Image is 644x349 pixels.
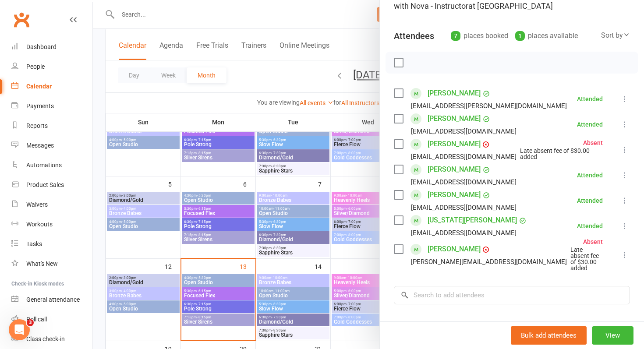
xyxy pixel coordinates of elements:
[394,286,630,304] input: Search to add attendees
[570,247,603,271] div: Late absent fee of $30.00 added
[11,77,92,96] a: Calendar
[11,136,92,155] a: Messages
[11,329,92,349] a: Class kiosk mode
[26,240,42,247] div: Tasks
[26,316,47,323] div: Roll call
[570,239,603,245] div: Absent
[428,86,481,100] a: [PERSON_NAME]
[428,162,481,176] a: [PERSON_NAME]
[411,256,567,268] div: [PERSON_NAME][EMAIL_ADDRESS][DOMAIN_NAME]
[26,102,54,109] div: Payments
[515,30,578,42] div: places available
[26,162,62,169] div: Automations
[26,201,48,208] div: Waivers
[26,335,65,342] div: Class check-in
[577,172,603,178] div: Attended
[26,260,58,267] div: What's New
[394,30,434,42] div: Attendees
[515,31,525,41] div: 1
[11,175,92,195] a: Product Sales
[451,31,460,41] div: 7
[428,188,481,202] a: [PERSON_NAME]
[577,96,603,102] div: Attended
[394,1,468,11] span: with Nova - Instructor
[511,326,587,345] button: Bulk add attendees
[520,140,603,146] div: Absent
[411,126,517,137] div: [EMAIL_ADDRESS][DOMAIN_NAME]
[411,176,517,188] div: [EMAIL_ADDRESS][DOMAIN_NAME]
[11,96,92,116] a: Payments
[11,195,92,215] a: Waivers
[428,213,517,227] a: [US_STATE][PERSON_NAME]
[9,319,30,340] iframe: Intercom live chat
[11,310,92,329] a: Roll call
[411,151,517,162] div: [EMAIL_ADDRESS][DOMAIN_NAME]
[520,148,603,160] div: Late absent fee of $30.00 added
[11,290,92,310] a: General attendance kiosk mode
[11,155,92,175] a: Automations
[411,202,517,213] div: [EMAIL_ADDRESS][DOMAIN_NAME]
[577,121,603,127] div: Attended
[26,181,64,188] div: Product Sales
[26,83,52,90] div: Calendar
[26,43,57,50] div: Dashboard
[26,122,48,129] div: Reports
[11,234,92,254] a: Tasks
[411,227,517,239] div: [EMAIL_ADDRESS][DOMAIN_NAME]
[11,215,92,234] a: Workouts
[11,57,92,77] a: People
[592,326,633,345] button: View
[428,112,481,126] a: [PERSON_NAME]
[428,242,481,256] a: [PERSON_NAME]
[26,142,54,149] div: Messages
[451,30,508,42] div: places booked
[11,9,32,31] a: Clubworx
[11,37,92,57] a: Dashboard
[11,116,92,136] a: Reports
[26,221,53,228] div: Workouts
[577,197,603,204] div: Attended
[11,254,92,274] a: What's New
[26,63,45,70] div: People
[26,296,80,303] div: General attendance
[468,1,553,11] span: at [GEOGRAPHIC_DATA]
[577,223,603,229] div: Attended
[428,137,481,151] a: [PERSON_NAME]
[411,100,567,112] div: [EMAIL_ADDRESS][PERSON_NAME][DOMAIN_NAME]
[601,30,630,41] div: Sort by
[27,319,34,326] span: 3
